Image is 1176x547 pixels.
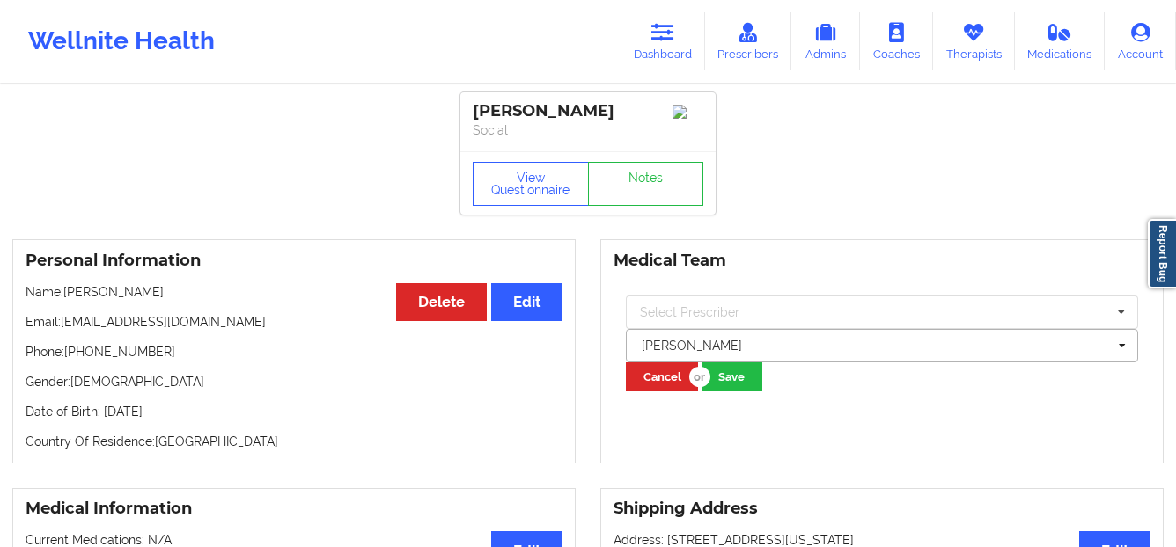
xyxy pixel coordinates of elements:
[26,283,562,301] p: Name: [PERSON_NAME]
[673,105,703,119] img: Image%2Fplaceholer-image.png
[26,313,562,331] p: Email: [EMAIL_ADDRESS][DOMAIN_NAME]
[26,433,562,450] p: Country Of Residence: [GEOGRAPHIC_DATA]
[473,101,703,121] div: [PERSON_NAME]
[621,12,705,70] a: Dashboard
[1148,219,1176,288] a: Report Bug
[1015,12,1106,70] a: Medications
[26,343,562,361] p: Phone: [PHONE_NUMBER]
[614,499,1150,519] h3: Shipping Address
[26,403,562,420] p: Date of Birth: [DATE]
[791,12,860,70] a: Admins
[614,251,1150,271] h3: Medical Team
[705,12,792,70] a: Prescribers
[473,121,703,139] p: Social
[860,12,933,70] a: Coaches
[626,362,698,391] button: Cancel
[491,283,562,321] button: Edit
[26,373,562,390] p: Gender: [DEMOGRAPHIC_DATA]
[26,251,562,271] h3: Personal Information
[473,162,589,206] button: View Questionnaire
[933,12,1015,70] a: Therapists
[396,283,487,321] button: Delete
[26,499,562,519] h3: Medical Information
[1105,12,1176,70] a: Account
[640,306,739,318] div: Select Prescriber
[702,362,762,391] button: Save
[588,162,704,206] a: Notes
